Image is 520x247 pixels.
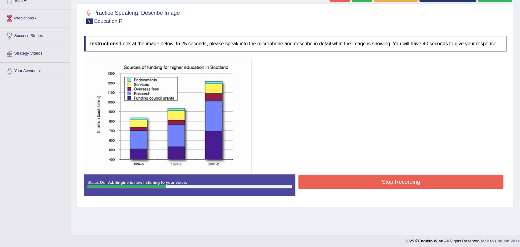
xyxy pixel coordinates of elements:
[0,63,71,78] a: Your Account
[0,45,71,60] a: Strategy Videos
[84,175,295,196] div: Status:
[405,235,520,244] div: 2025 © All Rights Reserved
[94,18,123,24] small: Education R
[0,27,71,43] a: Success Stories
[0,10,71,25] a: Predictions
[480,239,520,243] a: Back to English Wise
[90,41,120,46] b: Instructions:
[86,19,93,24] span: 9
[418,239,444,243] strong: English Wise.
[84,9,180,24] h2: Practice Speaking: Describe Image
[84,36,507,51] h4: Look at the image below. In 25 seconds, please speak into the microphone and describe in detail w...
[100,180,187,185] strong: Our A.I. Engine is now listening to your voice.
[299,175,504,189] button: Stop Recording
